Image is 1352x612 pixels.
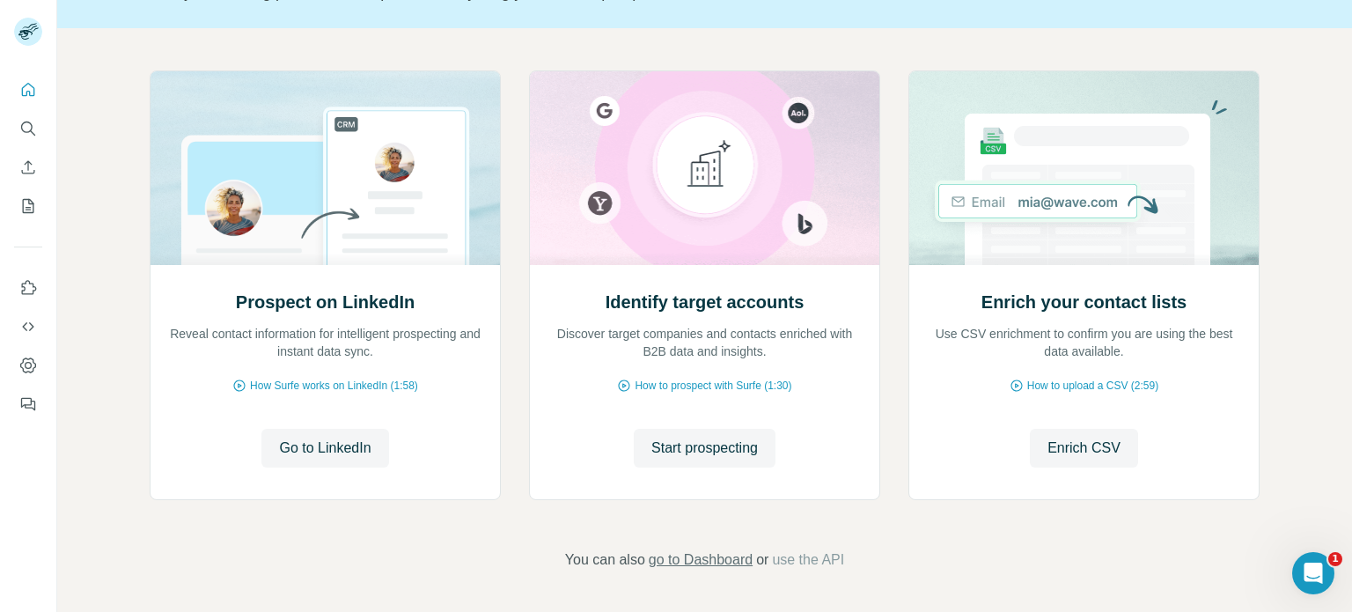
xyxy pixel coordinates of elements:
[547,325,862,360] p: Discover target companies and contacts enriched with B2B data and insights.
[908,71,1260,265] img: Enrich your contact lists
[1328,552,1342,566] span: 1
[927,325,1241,360] p: Use CSV enrichment to confirm you are using the best data available.
[772,549,844,571] button: use the API
[150,71,501,265] img: Prospect on LinkedIn
[14,311,42,343] button: Use Surfe API
[14,113,42,144] button: Search
[634,429,775,468] button: Start prospecting
[250,378,418,394] span: How Surfe works on LinkedIn (1:58)
[635,378,791,394] span: How to prospect with Surfe (1:30)
[1047,438,1121,459] span: Enrich CSV
[1027,378,1158,394] span: How to upload a CSV (2:59)
[14,388,42,420] button: Feedback
[261,429,388,468] button: Go to LinkedIn
[565,549,645,571] span: You can also
[14,190,42,222] button: My lists
[14,350,42,381] button: Dashboard
[168,325,482,360] p: Reveal contact information for intelligent prospecting and instant data sync.
[649,549,753,571] button: go to Dashboard
[651,438,758,459] span: Start prospecting
[14,151,42,183] button: Enrich CSV
[529,71,880,265] img: Identify target accounts
[1292,552,1334,594] iframe: Intercom live chat
[1030,429,1138,468] button: Enrich CSV
[756,549,768,571] span: or
[14,272,42,304] button: Use Surfe on LinkedIn
[236,290,415,314] h2: Prospect on LinkedIn
[606,290,805,314] h2: Identify target accounts
[981,290,1187,314] h2: Enrich your contact lists
[14,74,42,106] button: Quick start
[279,438,371,459] span: Go to LinkedIn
